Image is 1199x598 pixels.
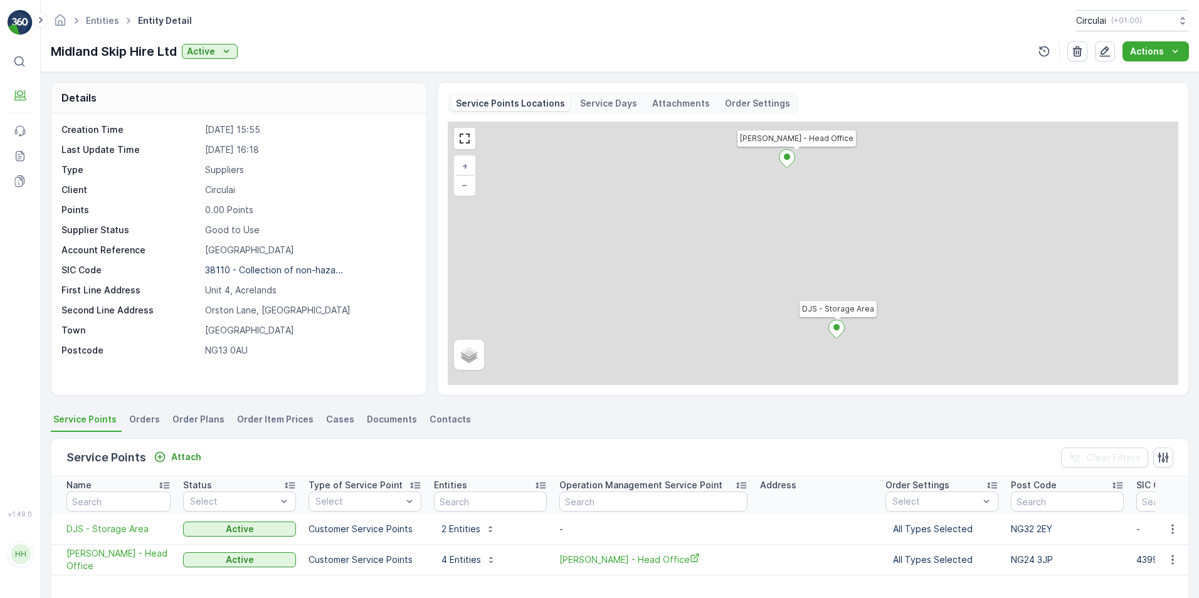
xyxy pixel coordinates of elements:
[61,123,200,136] p: Creation Time
[309,479,403,491] p: Type of Service Point
[61,304,200,317] p: Second Line Address
[187,45,215,58] p: Active
[434,550,504,570] button: 4 Entities
[1086,451,1141,464] p: Clear Filters
[1011,479,1057,491] p: Post Code
[61,184,200,196] p: Client
[652,97,710,110] p: Attachments
[434,519,503,539] button: 2 Entities
[205,164,413,176] p: Suppliers
[1076,14,1106,27] p: Circulai
[66,547,171,572] a: D J Swallow - Head Office
[171,451,201,463] p: Attach
[53,18,67,29] a: Homepage
[455,157,474,176] a: Zoom In
[8,10,33,35] img: logo
[559,553,747,566] span: [PERSON_NAME] - Head Office
[190,495,277,508] p: Select
[61,284,200,296] p: First Line Address
[559,491,747,511] input: Search
[149,449,206,464] button: Attach
[61,204,200,216] p: Points
[1111,16,1142,26] p: ( +01:00 )
[66,479,92,491] p: Name
[182,44,238,59] button: Active
[302,514,428,544] td: Customer Service Points
[61,264,200,276] p: SIC Code
[367,413,417,426] span: Documents
[205,224,413,236] p: Good to Use
[205,244,413,256] p: [GEOGRAPHIC_DATA]
[66,547,171,572] span: [PERSON_NAME] - Head Office
[456,97,565,110] p: Service Points Locations
[1076,10,1189,31] button: Circulai(+01:00)
[441,523,480,535] p: 2 Entities
[455,341,483,369] a: Layers
[885,479,949,491] p: Order Settings
[61,144,200,156] p: Last Update Time
[61,90,97,105] p: Details
[455,176,474,194] a: Zoom Out
[580,97,637,110] p: Service Days
[559,553,747,566] a: D J Swallow - Head Office
[205,144,413,156] p: [DATE] 16:18
[430,413,471,426] span: Contacts
[1011,491,1124,511] input: Search
[183,479,212,491] p: Status
[302,544,428,575] td: Customer Service Points
[183,552,296,567] button: Active
[226,523,254,535] p: Active
[1122,41,1189,61] button: Actions
[11,544,31,564] div: HH
[315,495,402,508] p: Select
[1130,45,1164,58] p: Actions
[559,523,747,535] p: -
[8,520,33,588] button: HH
[61,324,200,337] p: Town
[205,284,413,296] p: Unit 4, Acrelands
[1136,479,1176,491] p: SIC Code
[559,479,722,491] p: Operation Management Service Point
[441,553,481,566] p: 4 Entities
[1005,514,1130,544] td: NG32 2EY
[892,495,979,508] p: Select
[183,522,296,537] button: Active
[66,523,171,535] a: DJS - Storage Area
[1061,448,1148,468] button: Clear Filters
[893,553,991,566] p: All Types Selected
[893,523,991,535] p: All Types Selected
[760,479,796,491] p: Address
[51,42,177,61] p: Midland Skip Hire Ltd
[66,449,146,466] p: Service Points
[172,413,224,426] span: Order Plans
[205,265,343,275] p: 38110 - Collection of non-haza...
[205,184,413,196] p: Circulai
[8,510,33,518] span: v 1.49.0
[205,123,413,136] p: [DATE] 15:55
[135,14,194,27] span: Entity Detail
[237,413,314,426] span: Order Item Prices
[455,129,474,148] a: View Fullscreen
[434,491,547,511] input: Search
[434,479,467,491] p: Entities
[66,491,171,511] input: Search
[205,204,413,216] p: 0.00 Points
[205,304,413,317] p: Orston Lane, [GEOGRAPHIC_DATA]
[462,160,468,171] span: +
[725,97,790,110] p: Order Settings
[205,344,413,357] p: NG13 0AU
[129,413,160,426] span: Orders
[462,179,468,190] span: −
[226,553,254,566] p: Active
[205,324,413,337] p: [GEOGRAPHIC_DATA]
[61,224,200,236] p: Supplier Status
[86,15,119,26] a: Entities
[61,164,200,176] p: Type
[61,244,200,256] p: Account Reference
[61,344,200,357] p: Postcode
[1005,544,1130,575] td: NG24 3JP
[53,413,117,426] span: Service Points
[326,413,354,426] span: Cases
